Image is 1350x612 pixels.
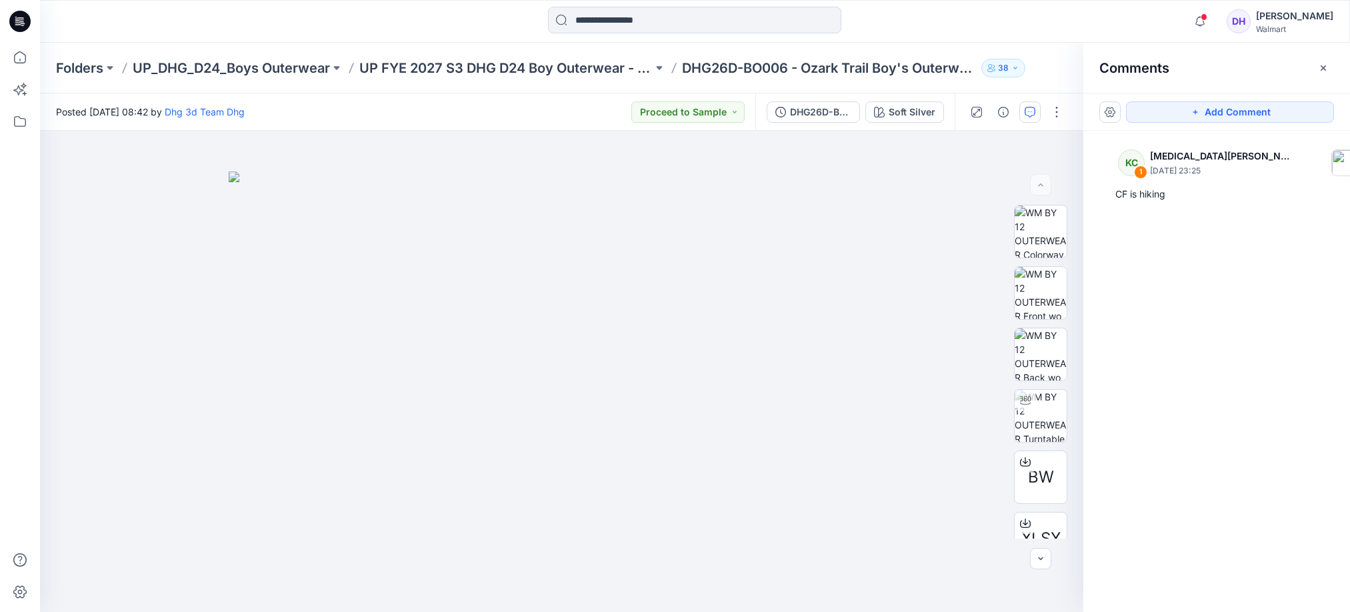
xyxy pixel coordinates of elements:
img: WM BY 12 OUTERWEAR Colorway wo Avatar [1015,206,1067,258]
span: XLSX [1021,527,1061,551]
button: Soft Silver [865,101,944,123]
button: Details [993,101,1014,123]
div: KC [1118,149,1145,176]
div: Soft Silver [889,105,935,119]
h2: Comments [1099,60,1169,76]
button: DHG26D-BO006 Ozark Trail-Boy's Outerwear - Softshell V2 [767,101,860,123]
div: DH [1227,9,1251,33]
p: [DATE] 23:25 [1150,164,1294,178]
div: Walmart [1256,24,1333,34]
img: WM BY 12 OUTERWEAR Back wo Avatar [1015,328,1067,380]
span: BW [1028,465,1054,489]
a: UP FYE 2027 S3 DHG D24 Boy Outerwear - Ozark Trail [359,59,653,77]
a: Folders [56,59,103,77]
p: 38 [998,61,1009,75]
img: WM BY 12 OUTERWEAR Front wo Avatar [1015,267,1067,319]
button: 38 [981,59,1025,77]
button: Add Comment [1126,101,1334,123]
a: UP_DHG_D24_Boys Outerwear [133,59,330,77]
div: [PERSON_NAME] [1256,8,1333,24]
a: Dhg 3d Team Dhg [165,106,245,117]
span: Posted [DATE] 08:42 by [56,105,245,119]
div: DHG26D-BO006 Ozark Trail-Boy's Outerwear - Softshell V2 [790,105,851,119]
p: DHG26D-BO006 - Ozark Trail Boy's Outerwear - Softshell V2 [682,59,975,77]
div: 1 [1134,166,1147,179]
p: [MEDICAL_DATA][PERSON_NAME] [1150,148,1294,164]
img: WM BY 12 OUTERWEAR Turntable with Avatar [1015,390,1067,442]
div: CF is hiking [1115,186,1318,202]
